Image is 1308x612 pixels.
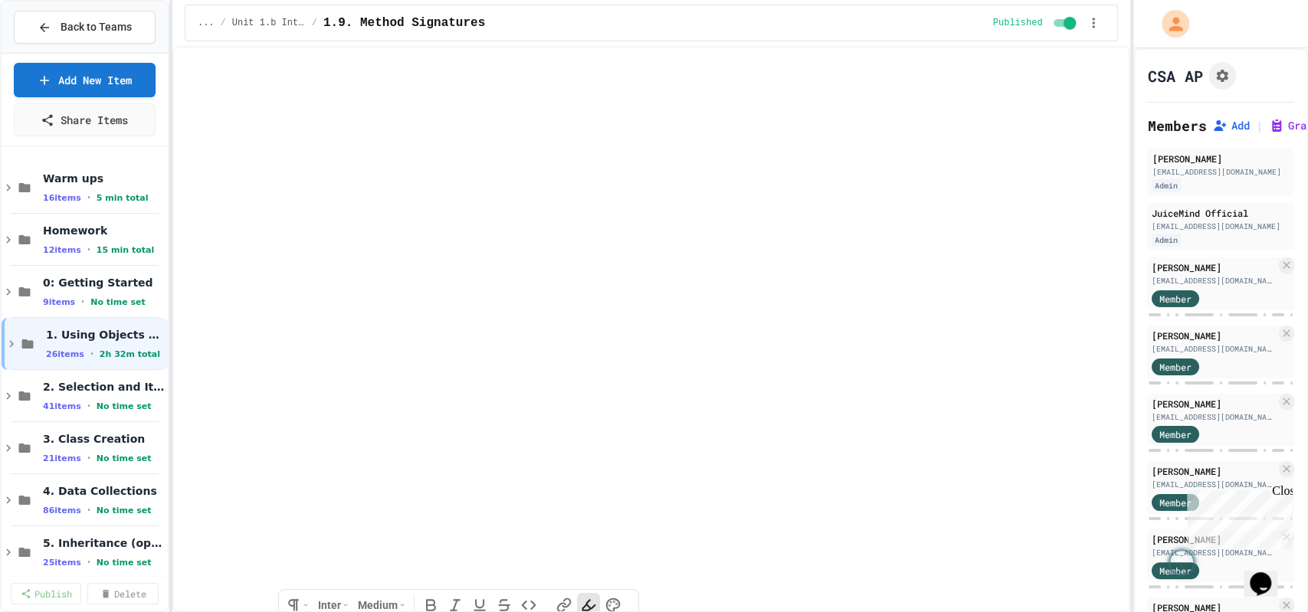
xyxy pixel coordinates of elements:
[312,17,317,29] span: /
[1152,547,1276,558] div: [EMAIL_ADDRESS][DOMAIN_NAME]
[43,536,165,550] span: 5. Inheritance (optional)
[43,558,81,568] span: 25 items
[993,14,1080,32] div: Content is published and visible to students
[993,17,1043,29] span: Published
[1152,260,1276,274] div: [PERSON_NAME]
[14,103,156,136] a: Share Items
[1152,329,1276,342] div: [PERSON_NAME]
[1159,360,1192,374] span: Member
[46,328,165,342] span: 1. Using Objects and Methods
[1244,551,1293,597] iframe: chat widget
[97,401,152,411] span: No time set
[61,19,132,35] span: Back to Teams
[43,297,75,307] span: 9 items
[43,193,81,203] span: 16 items
[87,400,90,412] span: •
[1147,115,1206,136] h2: Members
[90,348,93,360] span: •
[43,224,165,237] span: Homework
[1147,65,1202,87] h1: CSA AP
[97,193,149,203] span: 5 min total
[1159,292,1192,306] span: Member
[1159,564,1192,578] span: Member
[220,17,225,29] span: /
[1152,464,1276,478] div: [PERSON_NAME]
[43,432,165,446] span: 3. Class Creation
[1152,343,1276,355] div: [EMAIL_ADDRESS][DOMAIN_NAME]
[1146,6,1193,41] div: My Account
[1152,397,1276,411] div: [PERSON_NAME]
[11,583,81,604] a: Publish
[1152,221,1290,232] div: [EMAIL_ADDRESS][DOMAIN_NAME]
[6,6,106,97] div: Chat with us now!Close
[1152,206,1290,220] div: JuiceMind Official
[232,17,306,29] span: Unit 1.b Intro to Objects and Strings
[14,11,156,44] button: Back to Teams
[43,380,165,394] span: 2. Selection and Iteration
[1152,179,1181,192] div: Admin
[1152,275,1276,286] div: [EMAIL_ADDRESS][DOMAIN_NAME]
[1212,118,1249,133] button: Add
[87,452,90,464] span: •
[1159,427,1192,441] span: Member
[1255,116,1263,135] span: |
[81,296,84,308] span: •
[87,583,158,604] a: Delete
[46,349,84,359] span: 26 items
[198,17,215,29] span: ...
[1152,234,1181,247] div: Admin
[97,453,152,463] span: No time set
[97,558,152,568] span: No time set
[43,172,165,185] span: Warm ups
[100,349,160,359] span: 2h 32m total
[1159,496,1192,509] span: Member
[43,245,81,255] span: 12 items
[1152,479,1276,490] div: [EMAIL_ADDRESS][DOMAIN_NAME]
[90,297,146,307] span: No time set
[87,504,90,516] span: •
[87,191,90,204] span: •
[1208,62,1236,90] button: Assignment Settings
[1152,152,1290,165] div: [PERSON_NAME]
[1152,166,1290,178] div: [EMAIL_ADDRESS][DOMAIN_NAME]
[87,556,90,568] span: •
[1152,411,1276,423] div: [EMAIL_ADDRESS][DOMAIN_NAME]
[87,244,90,256] span: •
[97,506,152,515] span: No time set
[43,506,81,515] span: 86 items
[43,453,81,463] span: 21 items
[43,276,165,290] span: 0: Getting Started
[1181,484,1293,549] iframe: chat widget
[43,401,81,411] span: 41 items
[97,245,154,255] span: 15 min total
[323,14,485,32] span: 1.9. Method Signatures
[14,63,156,97] a: Add New Item
[43,484,165,498] span: 4. Data Collections
[1152,532,1276,546] div: [PERSON_NAME]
